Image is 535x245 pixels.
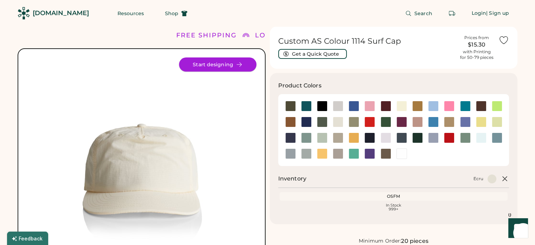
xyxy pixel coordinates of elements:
button: Get a Quick Quote [278,49,347,59]
div: Login [472,10,486,17]
div: $15.30 [459,41,494,49]
h3: Product Colors [278,81,321,90]
button: Retrieve an order [445,6,459,20]
button: Start designing [179,57,256,72]
div: [DOMAIN_NAME] [33,9,89,18]
h1: Custom AS Colour 1114 Surf Cap [278,36,455,46]
div: Prices from [464,35,489,41]
div: with Printing for 50-79 pieces [460,49,493,60]
h2: Inventory [278,174,306,183]
div: OSFM [281,194,507,199]
button: Resources [109,6,152,20]
div: Minimum Order: [359,238,401,245]
iframe: Front Chat [502,213,532,244]
span: Shop [165,11,178,16]
div: LOWER 48 STATES [255,31,326,40]
div: In Stock 999+ [281,203,507,211]
button: Shop [157,6,196,20]
img: Rendered Logo - Screens [18,7,30,19]
button: Search [397,6,441,20]
div: Ecru [473,176,483,182]
div: | Sign up [486,10,509,17]
span: Search [414,11,432,16]
div: FREE SHIPPING [176,31,237,40]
